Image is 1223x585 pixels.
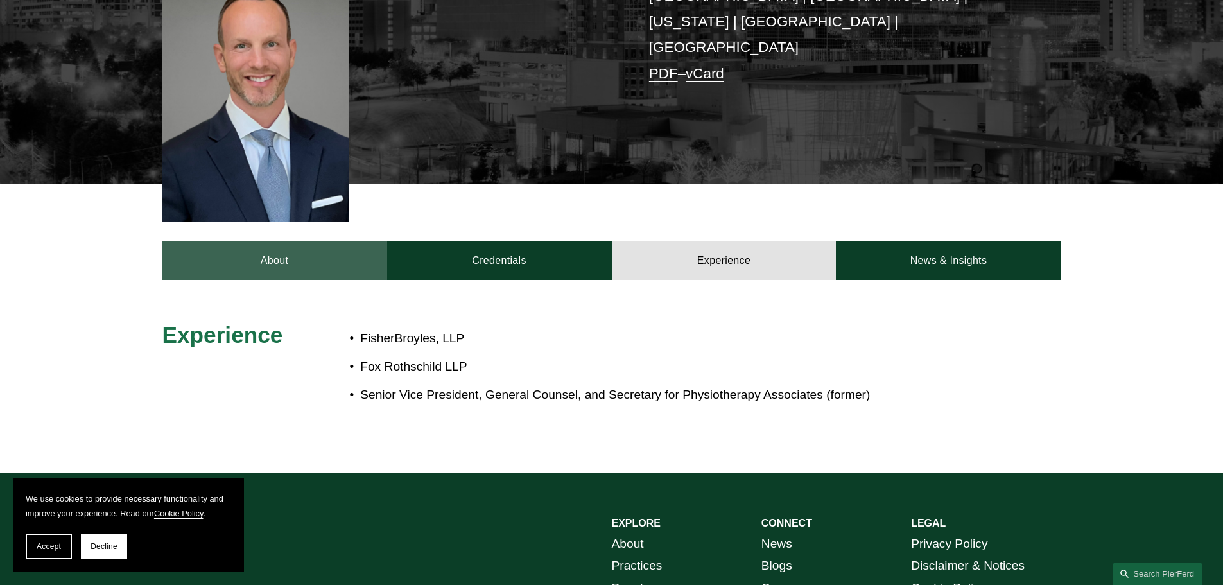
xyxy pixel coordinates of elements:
[761,533,792,555] a: News
[360,356,948,378] p: Fox Rothschild LLP
[154,509,204,518] a: Cookie Policy
[360,327,948,350] p: FisherBroyles, LLP
[686,65,724,82] a: vCard
[911,555,1025,577] a: Disclaimer & Notices
[649,65,678,82] a: PDF
[612,241,837,280] a: Experience
[612,555,663,577] a: Practices
[911,518,946,528] strong: LEGAL
[836,241,1061,280] a: News & Insights
[37,542,61,551] span: Accept
[761,518,812,528] strong: CONNECT
[13,478,244,572] section: Cookie banner
[26,491,231,521] p: We use cookies to provide necessary functionality and improve your experience. Read our .
[612,533,644,555] a: About
[761,555,792,577] a: Blogs
[162,241,387,280] a: About
[26,534,72,559] button: Accept
[81,534,127,559] button: Decline
[1113,563,1202,585] a: Search this site
[387,241,612,280] a: Credentials
[91,542,117,551] span: Decline
[162,322,283,347] span: Experience
[911,533,987,555] a: Privacy Policy
[612,518,661,528] strong: EXPLORE
[360,384,948,406] p: Senior Vice President, General Counsel, and Secretary for Physiotherapy Associates (former)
